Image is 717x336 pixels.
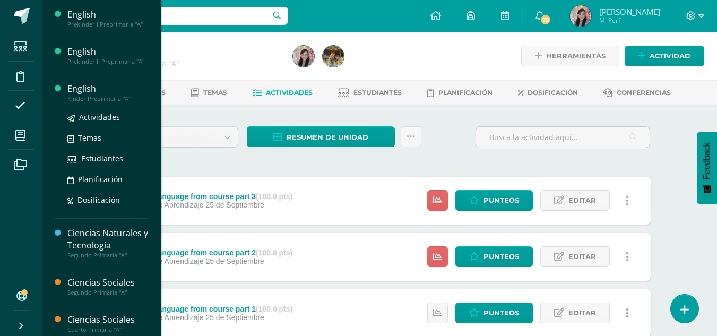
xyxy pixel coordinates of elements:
[83,58,280,68] div: Prekinder I Preprimaria 'A'
[546,46,606,66] span: Herramientas
[67,46,148,65] a: EnglishPrekinder II Preprimaria "A"
[205,201,264,209] span: 25 de Septiembre
[205,313,264,322] span: 25 de Septiembre
[293,46,314,67] img: 9551210c757c62f5e4bd36020026bc4b.png
[455,303,533,323] a: Punteos
[205,257,264,265] span: 25 de Septiembre
[122,201,203,209] span: Sesiones de Aprendizaje
[67,132,148,144] a: Temas
[67,83,148,95] div: English
[122,305,292,313] div: To revise language from course part 1
[483,247,519,266] span: Punteos
[568,247,596,266] span: Editar
[476,127,650,148] input: Busca la actividad aquí...
[256,192,292,201] strong: (100.0 pts)
[483,191,519,210] span: Punteos
[266,89,313,97] span: Actividades
[67,95,148,102] div: Kinder Preprimaria "A"
[110,127,238,147] a: Unidad 4
[617,89,671,97] span: Conferencias
[650,46,690,66] span: Actividad
[287,127,368,147] span: Resumen de unidad
[83,44,280,58] h1: English
[455,190,533,211] a: Punteos
[81,153,123,163] span: Estudiantes
[697,132,717,204] button: Feedback - Mostrar encuesta
[77,195,120,205] span: Dosificación
[191,84,227,101] a: Temas
[67,46,148,58] div: English
[540,14,551,25] span: 70
[67,58,148,65] div: Prekinder II Preprimaria "A"
[118,127,210,147] span: Unidad 4
[353,89,402,97] span: Estudiantes
[521,46,619,66] a: Herramientas
[67,314,148,326] div: Ciencias Sociales
[67,277,148,289] div: Ciencias Sociales
[49,7,288,25] input: Busca un usuario...
[568,191,596,210] span: Editar
[67,8,148,28] a: EnglishPrekinder I Preprimaria "A"
[203,89,227,97] span: Temas
[67,326,148,333] div: Cuarto Primaria "A"
[702,142,712,179] span: Feedback
[67,252,148,259] div: Segundo Primaria "A"
[67,227,148,252] div: Ciencias Naturales y Tecnología
[67,152,148,165] a: Estudiantes
[568,303,596,323] span: Editar
[67,227,148,259] a: Ciencias Naturales y TecnologíaSegundo Primaria "A"
[603,84,671,101] a: Conferencias
[122,313,203,322] span: Sesiones de Aprendizaje
[67,314,148,333] a: Ciencias SocialesCuarto Primaria "A"
[483,303,519,323] span: Punteos
[599,16,660,25] span: Mi Perfil
[78,174,123,184] span: Planificación
[67,8,148,21] div: English
[79,112,120,122] span: Actividades
[256,305,292,313] strong: (100.0 pts)
[427,84,493,101] a: Planificación
[67,111,148,123] a: Actividades
[253,84,313,101] a: Actividades
[625,46,704,66] a: Actividad
[78,133,101,143] span: Temas
[67,173,148,185] a: Planificación
[122,192,292,201] div: To revise language from course part 3
[256,248,292,257] strong: (100.0 pts)
[67,289,148,296] div: Segundo Primaria "A"
[323,46,344,67] img: 2dbaa8b142e8d6ddec163eea0aedc140.png
[67,83,148,102] a: EnglishKinder Preprimaria "A"
[122,248,292,257] div: To revise language from course part 2
[455,246,533,267] a: Punteos
[67,21,148,28] div: Prekinder I Preprimaria "A"
[67,277,148,296] a: Ciencias SocialesSegundo Primaria "A"
[570,5,591,27] img: 9551210c757c62f5e4bd36020026bc4b.png
[247,126,395,147] a: Resumen de unidad
[528,89,578,97] span: Dosificación
[67,194,148,206] a: Dosificación
[518,84,578,101] a: Dosificación
[438,89,493,97] span: Planificación
[599,6,660,17] span: [PERSON_NAME]
[338,84,402,101] a: Estudiantes
[122,257,203,265] span: Sesiones de Aprendizaje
